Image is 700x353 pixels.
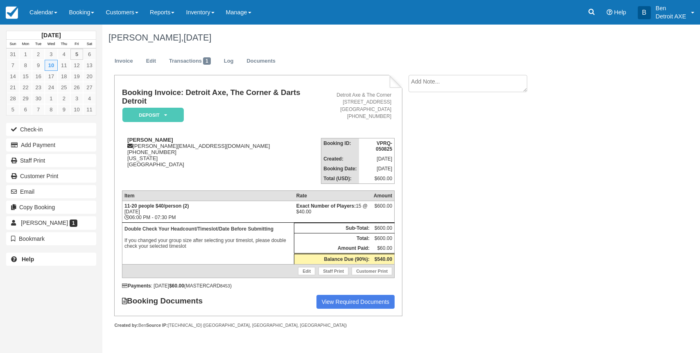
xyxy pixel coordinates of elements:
a: 4 [58,49,70,60]
small: 8453 [220,283,230,288]
button: Add Payment [6,138,96,152]
h1: [PERSON_NAME], [108,33,621,43]
th: Sun [7,40,19,49]
th: Created: [321,154,359,164]
a: 18 [58,71,70,82]
div: : [DATE] (MASTERCARD ) [122,283,395,289]
i: Help [607,9,612,15]
a: 30 [32,93,45,104]
a: 1 [19,49,32,60]
em: Deposit [122,108,184,122]
h1: Booking Invoice: Detroit Axe, The Corner & Darts Detroit [122,88,321,105]
button: Email [6,185,96,198]
a: 4 [83,93,96,104]
a: 9 [58,104,70,115]
td: 15 @ $40.00 [294,201,372,222]
a: 27 [83,82,96,93]
td: $600.00 [372,233,395,243]
p: If you changed your group size after selecting your timeslot, please double check your selected t... [124,225,292,250]
a: 7 [32,104,45,115]
th: Total: [294,233,372,243]
strong: Exact Number of Players [296,203,356,209]
b: Help [22,256,34,262]
a: 23 [32,82,45,93]
a: 3 [45,49,57,60]
th: Sub-Total: [294,223,372,233]
div: $600.00 [374,203,392,215]
a: Edit [298,267,315,275]
a: Documents [240,53,282,69]
span: 1 [70,219,77,227]
a: 21 [7,82,19,93]
a: Deposit [122,107,181,122]
span: Help [614,9,626,16]
th: Wed [45,40,57,49]
span: [PERSON_NAME] [21,219,68,226]
a: 16 [32,71,45,82]
a: View Required Documents [316,295,395,309]
a: 26 [70,82,83,93]
a: Staff Print [318,267,348,275]
th: Balance Due (90%): [294,253,372,264]
th: Item [122,190,294,201]
a: 6 [19,104,32,115]
a: 29 [19,93,32,104]
a: 5 [70,49,83,60]
a: 1 [45,93,57,104]
a: Transactions1 [163,53,217,69]
a: Customer Print [352,267,392,275]
address: Detroit Axe & The Corner [STREET_ADDRESS] [GEOGRAPHIC_DATA] [PHONE_NUMBER] [324,92,391,120]
a: 10 [45,60,57,71]
div: [PERSON_NAME][EMAIL_ADDRESS][DOMAIN_NAME] [PHONE_NUMBER] [US_STATE] [GEOGRAPHIC_DATA] [122,137,321,167]
strong: Created by: [114,323,138,328]
td: $600.00 [372,223,395,233]
a: 15 [19,71,32,82]
a: 24 [45,82,57,93]
strong: Booking Documents [122,296,210,305]
a: 8 [19,60,32,71]
a: 3 [70,93,83,104]
th: Total (USD): [321,174,359,184]
strong: [PERSON_NAME] [127,137,173,143]
th: Mon [19,40,32,49]
a: 11 [58,60,70,71]
button: Check-in [6,123,96,136]
a: Customer Print [6,170,96,183]
strong: Payments [122,283,151,289]
a: 6 [83,49,96,60]
div: B [638,6,651,19]
strong: $540.00 [375,256,392,262]
td: $600.00 [359,174,395,184]
a: 7 [7,60,19,71]
a: 19 [70,71,83,82]
a: 10 [70,104,83,115]
th: Amount [372,190,395,201]
b: Double Check Your Headcount/Timeslot/Date Before Submitting [124,226,273,232]
a: 2 [58,93,70,104]
strong: 11-20 people $40/person (2) [124,203,189,209]
a: 2 [32,49,45,60]
td: $60.00 [372,243,395,254]
a: 12 [70,60,83,71]
strong: VPRQ-050825 [376,140,392,152]
div: Ben [TECHNICAL_ID] ([GEOGRAPHIC_DATA], [GEOGRAPHIC_DATA], [GEOGRAPHIC_DATA]) [114,322,402,328]
a: 14 [7,71,19,82]
button: Copy Booking [6,201,96,214]
a: [PERSON_NAME] 1 [6,216,96,229]
td: [DATE] 06:00 PM - 07:30 PM [122,201,294,222]
button: Bookmark [6,232,96,245]
th: Booking Date: [321,164,359,174]
strong: $60.00 [169,283,184,289]
a: 17 [45,71,57,82]
td: [DATE] [359,154,395,164]
th: Thu [58,40,70,49]
a: 25 [58,82,70,93]
th: Amount Paid: [294,243,372,254]
td: [DATE] [359,164,395,174]
a: 5 [7,104,19,115]
a: Help [6,253,96,266]
th: Sat [83,40,96,49]
a: 28 [7,93,19,104]
a: 20 [83,71,96,82]
a: 13 [83,60,96,71]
